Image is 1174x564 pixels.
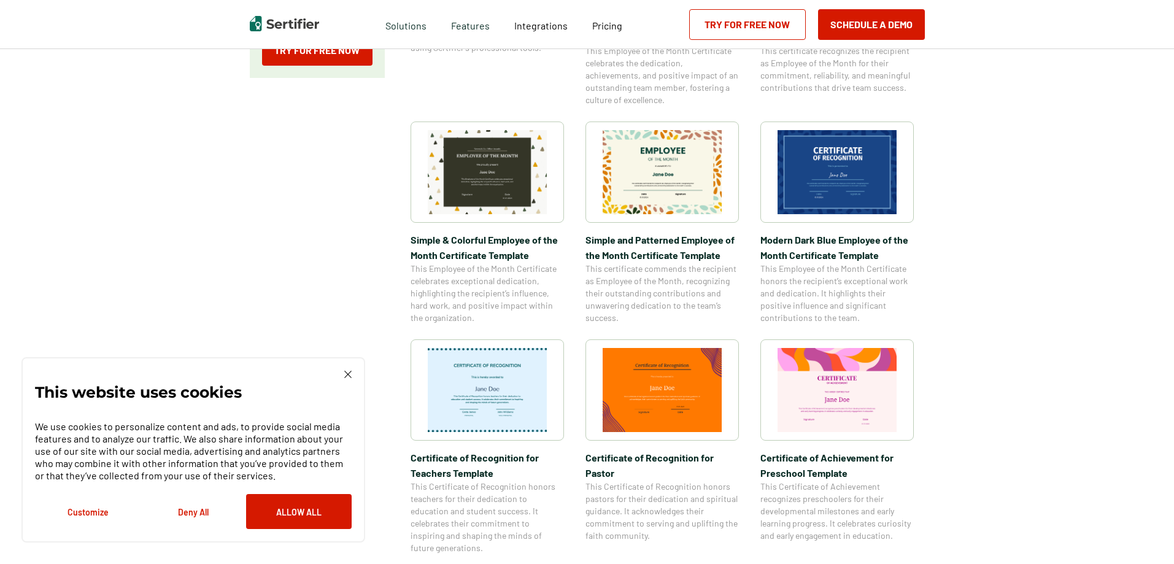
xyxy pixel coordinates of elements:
span: This Employee of the Month Certificate celebrates exceptional dedication, highlighting the recipi... [411,263,564,324]
a: Simple and Patterned Employee of the Month Certificate TemplateSimple and Patterned Employee of t... [585,122,739,324]
span: Certificate of Achievement for Preschool Template [760,450,914,481]
a: Modern Dark Blue Employee of the Month Certificate TemplateModern Dark Blue Employee of the Month... [760,122,914,324]
iframe: Chat Widget [1113,505,1174,564]
span: This Certificate of Recognition honors teachers for their dedication to education and student suc... [411,481,564,554]
img: Modern Dark Blue Employee of the Month Certificate Template [778,130,897,214]
p: This website uses cookies [35,386,242,398]
span: This Employee of the Month Certificate honors the recipient’s exceptional work and dedication. It... [760,263,914,324]
img: Certificate of Recognition for Pastor [603,348,722,432]
span: This Employee of the Month Certificate celebrates the dedication, achievements, and positive impa... [585,45,739,106]
button: Deny All [141,494,246,529]
span: This Certificate of Achievement recognizes preschoolers for their developmental milestones and ea... [760,481,914,542]
span: Pricing [592,20,622,31]
span: Simple & Colorful Employee of the Month Certificate Template [411,232,564,263]
button: Customize [35,494,141,529]
a: Integrations [514,17,568,32]
a: Certificate of Achievement for Preschool TemplateCertificate of Achievement for Preschool Templat... [760,339,914,554]
img: Simple and Patterned Employee of the Month Certificate Template [603,130,722,214]
a: Try for Free Now [262,35,373,66]
p: We use cookies to personalize content and ads, to provide social media features and to analyze ou... [35,420,352,482]
span: Certificate of Recognition for Teachers Template [411,450,564,481]
img: Sertifier | Digital Credentialing Platform [250,16,319,31]
span: This Certificate of Recognition honors pastors for their dedication and spiritual guidance. It ac... [585,481,739,542]
span: This certificate commends the recipient as Employee of the Month, recognizing their outstanding c... [585,263,739,324]
img: Cookie Popup Close [344,371,352,378]
img: Certificate of Achievement for Preschool Template [778,348,897,432]
a: Try for Free Now [689,9,806,40]
button: Schedule a Demo [818,9,925,40]
span: Certificate of Recognition for Pastor [585,450,739,481]
span: Modern Dark Blue Employee of the Month Certificate Template [760,232,914,263]
a: Certificate of Recognition for Teachers TemplateCertificate of Recognition for Teachers TemplateT... [411,339,564,554]
span: Integrations [514,20,568,31]
a: Certificate of Recognition for PastorCertificate of Recognition for PastorThis Certificate of Rec... [585,339,739,554]
span: Features [451,17,490,32]
span: This certificate recognizes the recipient as Employee of the Month for their commitment, reliabil... [760,45,914,94]
img: Simple & Colorful Employee of the Month Certificate Template [428,130,547,214]
a: Pricing [592,17,622,32]
span: Solutions [385,17,427,32]
button: Allow All [246,494,352,529]
a: Simple & Colorful Employee of the Month Certificate TemplateSimple & Colorful Employee of the Mon... [411,122,564,324]
span: Simple and Patterned Employee of the Month Certificate Template [585,232,739,263]
img: Certificate of Recognition for Teachers Template [428,348,547,432]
